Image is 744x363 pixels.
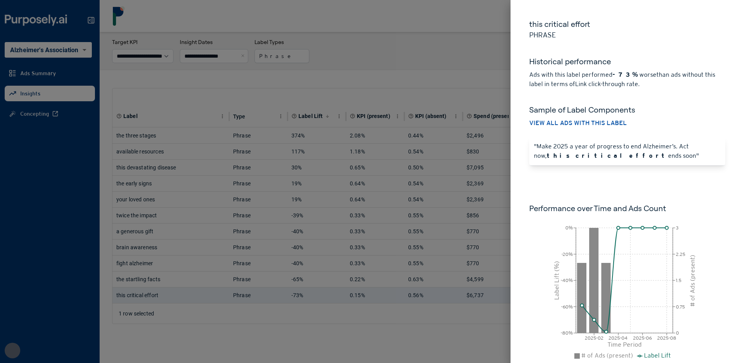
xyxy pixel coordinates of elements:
tspan: Label Lift (%) [553,261,560,300]
tspan: 1.5 [676,278,681,283]
tspan: Time Period [607,341,642,348]
tspan: -80% [561,330,573,336]
span: Label Lift [644,352,671,359]
strong: this critical effort [547,152,668,159]
tspan: -20% [562,252,573,257]
tspan: # of Ads (present) [689,255,696,307]
tspan: -40% [561,278,573,283]
p: "Make 2025 a year of progress to end Alzheimer’s. Act now, ends soon" [534,142,721,160]
tspan: 0% [565,225,573,231]
h5: Historical performance [529,56,725,70]
tspan: 2025-06 [633,335,652,341]
strong: -73% [612,71,638,78]
h5: Sample of Label Components [529,104,725,115]
h5: this critical effort [529,19,725,30]
tspan: 2025-08 [657,335,676,341]
button: View all ads with this label [529,118,627,128]
tspan: 2025-04 [609,335,628,341]
h6: Performance over Time and Ads Count [529,203,725,214]
tspan: 2.25 [676,252,685,257]
tspan: 0.75 [676,304,685,310]
span: # of Ads (present) [581,352,633,359]
tspan: 2025-02 [585,335,604,341]
tspan: 3 [676,225,679,231]
p: Ads with this label performed worse than ads without this label in terms of Link click-through ra... [529,70,725,89]
tspan: -60% [561,304,573,310]
tspan: 0 [676,330,679,336]
p: Phrase [529,30,725,41]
